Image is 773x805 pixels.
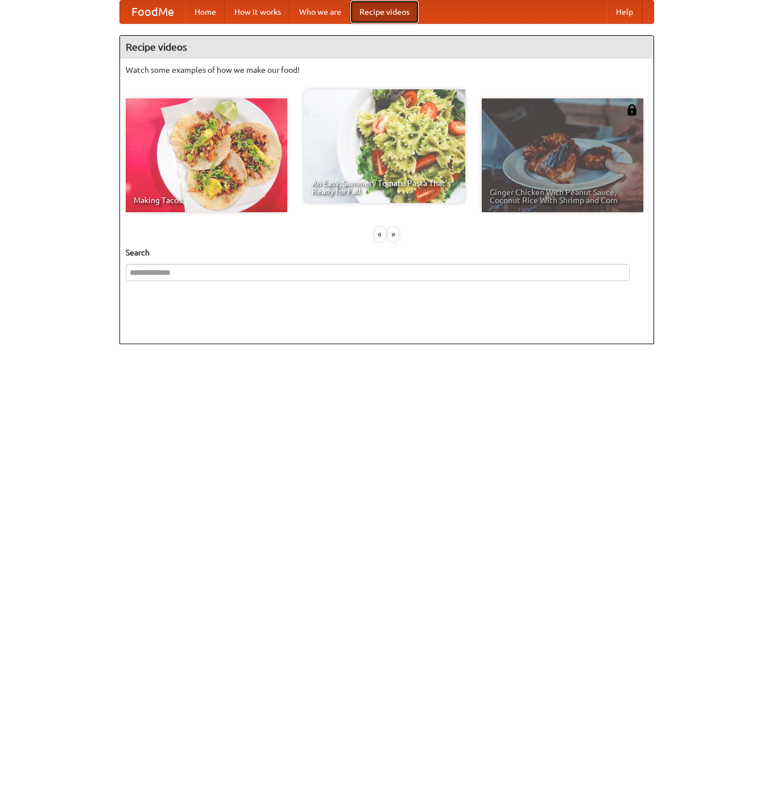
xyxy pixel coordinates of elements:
a: An Easy, Summery Tomato Pasta That's Ready for Fall [304,89,465,203]
h4: Recipe videos [120,36,654,59]
div: » [388,227,398,241]
a: How it works [225,1,290,23]
a: Making Tacos [126,98,287,212]
a: Who we are [290,1,350,23]
div: « [375,227,385,241]
a: Home [185,1,225,23]
span: Making Tacos [134,196,279,204]
h5: Search [126,247,648,258]
a: FoodMe [120,1,185,23]
span: An Easy, Summery Tomato Pasta That's Ready for Fall [312,179,457,195]
a: Recipe videos [350,1,419,23]
p: Watch some examples of how we make our food! [126,64,648,76]
img: 483408.png [626,104,638,115]
a: Help [607,1,642,23]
